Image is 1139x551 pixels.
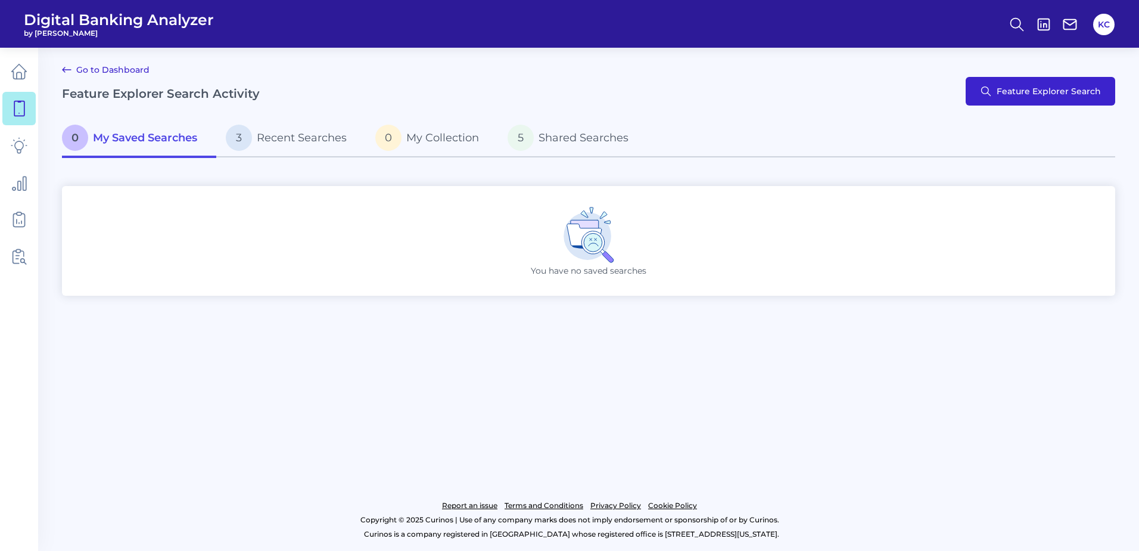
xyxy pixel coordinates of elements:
a: 0My Collection [366,120,498,158]
span: 0 [62,125,88,151]
span: My Collection [406,131,479,144]
a: 5Shared Searches [498,120,648,158]
a: Report an issue [442,499,497,513]
span: Feature Explorer Search [997,86,1101,96]
p: Copyright © 2025 Curinos | Use of any company marks does not imply endorsement or sponsorship of ... [58,513,1081,527]
span: 0 [375,125,402,151]
button: Feature Explorer Search [966,77,1115,106]
span: Recent Searches [257,131,347,144]
button: KC [1093,14,1115,35]
span: Digital Banking Analyzer [24,11,214,29]
a: Privacy Policy [590,499,641,513]
a: 3Recent Searches [216,120,366,158]
a: Cookie Policy [648,499,697,513]
span: Shared Searches [539,131,628,144]
a: 0My Saved Searches [62,120,216,158]
a: Go to Dashboard [62,63,150,77]
span: 3 [226,125,252,151]
span: 5 [508,125,534,151]
h2: Feature Explorer Search Activity [62,86,260,101]
p: Curinos is a company registered in [GEOGRAPHIC_DATA] whose registered office is [STREET_ADDRESS][... [62,527,1081,541]
a: Terms and Conditions [505,499,583,513]
span: My Saved Searches [93,131,197,144]
div: You have no saved searches [62,186,1115,296]
span: by [PERSON_NAME] [24,29,214,38]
